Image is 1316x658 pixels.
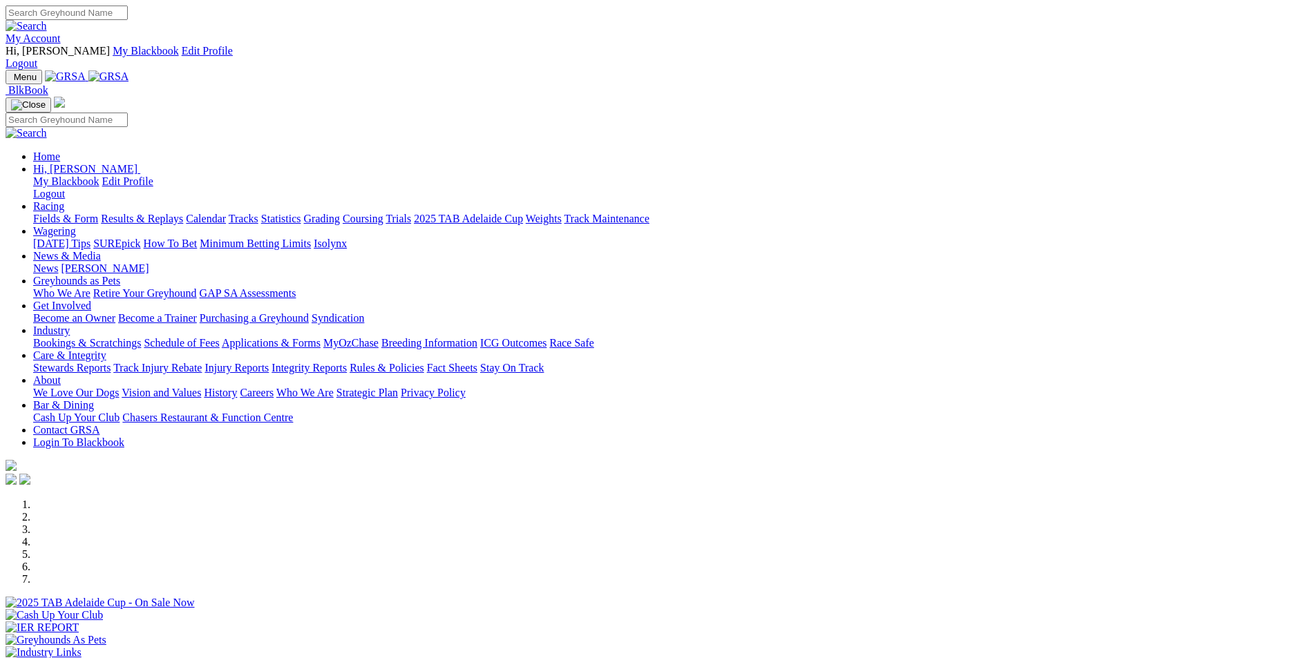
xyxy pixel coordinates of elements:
a: Edit Profile [182,45,233,57]
a: Minimum Betting Limits [200,238,311,249]
a: Coursing [343,213,383,224]
img: facebook.svg [6,474,17,485]
div: Industry [33,337,1310,349]
a: 2025 TAB Adelaide Cup [414,213,523,224]
button: Toggle navigation [6,70,42,84]
input: Search [6,6,128,20]
a: GAP SA Assessments [200,287,296,299]
a: News & Media [33,250,101,262]
a: Become an Owner [33,312,115,324]
a: About [33,374,61,386]
a: My Account [6,32,61,44]
img: Close [11,99,46,110]
a: Isolynx [314,238,347,249]
a: Rules & Policies [350,362,424,374]
a: Race Safe [549,337,593,349]
a: Care & Integrity [33,349,106,361]
a: Track Maintenance [564,213,649,224]
div: Racing [33,213,1310,225]
a: Vision and Values [122,387,201,398]
a: Cash Up Your Club [33,412,120,423]
a: Logout [33,188,65,200]
a: Breeding Information [381,337,477,349]
a: Home [33,151,60,162]
a: Results & Replays [101,213,183,224]
a: Hi, [PERSON_NAME] [33,163,140,175]
a: Schedule of Fees [144,337,219,349]
a: BlkBook [6,84,48,96]
a: Bar & Dining [33,399,94,411]
a: News [33,262,58,274]
div: Bar & Dining [33,412,1310,424]
span: Hi, [PERSON_NAME] [6,45,110,57]
a: Logout [6,57,37,69]
a: Track Injury Rebate [113,362,202,374]
a: How To Bet [144,238,198,249]
a: Calendar [186,213,226,224]
a: Integrity Reports [271,362,347,374]
img: IER REPORT [6,621,79,634]
span: BlkBook [8,84,48,96]
img: Search [6,127,47,139]
img: Cash Up Your Club [6,609,103,621]
a: Who We Are [33,287,90,299]
a: [DATE] Tips [33,238,90,249]
a: Who We Are [276,387,334,398]
a: Stay On Track [480,362,544,374]
a: Tracks [229,213,258,224]
a: Grading [304,213,340,224]
a: Fields & Form [33,213,98,224]
a: Statistics [261,213,301,224]
a: Weights [526,213,562,224]
img: Greyhounds As Pets [6,634,106,646]
a: Fact Sheets [427,362,477,374]
div: About [33,387,1310,399]
button: Toggle navigation [6,97,51,113]
a: My Blackbook [33,175,99,187]
a: History [204,387,237,398]
img: Search [6,20,47,32]
a: Applications & Forms [222,337,321,349]
a: Careers [240,387,274,398]
a: SUREpick [93,238,140,249]
a: Wagering [33,225,76,237]
a: We Love Our Dogs [33,387,119,398]
a: Edit Profile [102,175,153,187]
img: GRSA [88,70,129,83]
span: Hi, [PERSON_NAME] [33,163,137,175]
a: Retire Your Greyhound [93,287,197,299]
img: 2025 TAB Adelaide Cup - On Sale Now [6,597,195,609]
a: Strategic Plan [336,387,398,398]
a: Bookings & Scratchings [33,337,141,349]
a: Greyhounds as Pets [33,275,120,287]
img: twitter.svg [19,474,30,485]
div: News & Media [33,262,1310,275]
div: My Account [6,45,1310,70]
div: Wagering [33,238,1310,250]
a: MyOzChase [323,337,379,349]
span: Menu [14,72,37,82]
div: Care & Integrity [33,362,1310,374]
a: Purchasing a Greyhound [200,312,309,324]
a: Login To Blackbook [33,436,124,448]
a: [PERSON_NAME] [61,262,149,274]
a: Get Involved [33,300,91,311]
a: Privacy Policy [401,387,466,398]
a: Become a Trainer [118,312,197,324]
a: ICG Outcomes [480,337,546,349]
img: GRSA [45,70,86,83]
img: logo-grsa-white.png [54,97,65,108]
a: My Blackbook [113,45,179,57]
div: Hi, [PERSON_NAME] [33,175,1310,200]
a: Syndication [312,312,364,324]
div: Get Involved [33,312,1310,325]
img: logo-grsa-white.png [6,460,17,471]
a: Injury Reports [204,362,269,374]
div: Greyhounds as Pets [33,287,1310,300]
a: Industry [33,325,70,336]
a: Chasers Restaurant & Function Centre [122,412,293,423]
a: Stewards Reports [33,362,111,374]
a: Trials [385,213,411,224]
a: Contact GRSA [33,424,99,436]
a: Racing [33,200,64,212]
